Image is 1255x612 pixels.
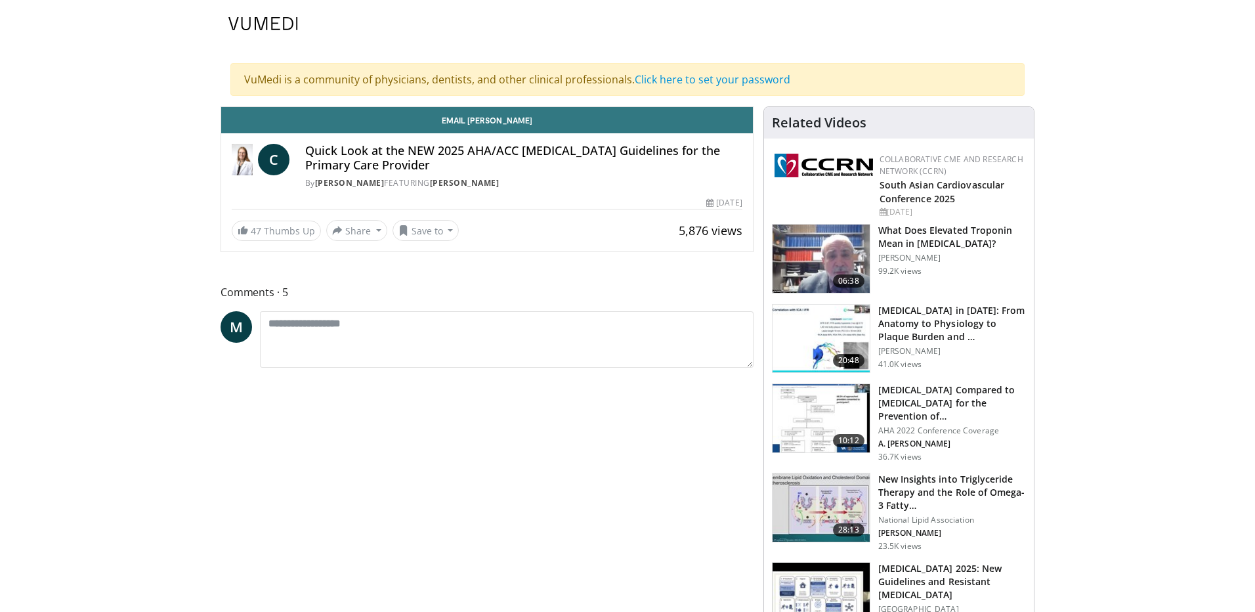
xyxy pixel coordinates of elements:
[878,253,1026,263] p: [PERSON_NAME]
[772,304,1026,374] a: 20:48 [MEDICAL_DATA] in [DATE]: From Anatomy to Physiology to Plaque Burden and … [PERSON_NAME] 4...
[772,115,866,131] h4: Related Videos
[430,177,500,188] a: [PERSON_NAME]
[773,384,870,452] img: 7c0f9b53-1609-4588-8498-7cac8464d722.150x105_q85_crop-smart_upscale.jpg
[833,354,864,367] span: 20:48
[772,473,1026,552] a: 28:13 New Insights into Triglyceride Therapy and the Role of Omega-3 Fatty… National Lipid Associ...
[878,452,922,462] p: 36.7K views
[878,515,1026,525] p: National Lipid Association
[232,144,253,175] img: Dr. Catherine P. Benziger
[878,473,1026,512] h3: New Insights into Triglyceride Therapy and the Role of Omega-3 Fatty Acids in Reducing Cardiovasc...
[221,107,753,133] a: Email [PERSON_NAME]
[878,562,1026,601] h3: [MEDICAL_DATA] 2025: New Guidelines and Resistant [MEDICAL_DATA]
[878,439,1026,449] p: Areef Ishani
[833,523,864,536] span: 28:13
[878,541,922,552] p: 23.5K views
[878,224,1026,250] h3: What Does Elevated Troponin Mean in [MEDICAL_DATA]?
[878,528,1026,538] p: R. Preston Mason
[326,220,387,241] button: Share
[775,154,873,177] img: a04ee3ba-8487-4636-b0fb-5e8d268f3737.png.150x105_q85_autocrop_double_scale_upscale_version-0.2.png
[773,225,870,293] img: 98daf78a-1d22-4ebe-927e-10afe95ffd94.150x105_q85_crop-smart_upscale.jpg
[228,17,298,30] img: VuMedi Logo
[878,426,1026,436] p: AHA 2022 Conference Coverage
[251,225,261,237] span: 47
[315,177,385,188] a: [PERSON_NAME]
[878,346,1026,357] p: [PERSON_NAME]
[305,144,742,172] h4: Quick Look at the NEW 2025 AHA/ACC [MEDICAL_DATA] Guidelines for the Primary Care Provider
[393,220,459,241] button: Save to
[773,305,870,373] img: 823da73b-7a00-425d-bb7f-45c8b03b10c3.150x105_q85_crop-smart_upscale.jpg
[679,223,742,238] span: 5,876 views
[221,311,252,343] a: M
[258,144,289,175] a: C
[635,72,790,87] a: Click here to set your password
[833,274,864,288] span: 06:38
[221,284,754,301] span: Comments 5
[878,304,1026,343] h3: Cardiac CT in 2023: From Anatomy to Physiology to Plaque Burden and Prevention
[833,434,864,447] span: 10:12
[878,383,1026,423] h3: Chlorthalidone Compared to Hydrochlorothiazide for the Prevention of Cardiovascular Events in Pat...
[878,266,922,276] p: 99.2K views
[880,179,1005,205] a: South Asian Cardiovascular Conference 2025
[706,197,742,209] div: [DATE]
[772,383,1026,462] a: 10:12 [MEDICAL_DATA] Compared to [MEDICAL_DATA] for the Prevention of… AHA 2022 Conference Covera...
[772,224,1026,294] a: 06:38 What Does Elevated Troponin Mean in [MEDICAL_DATA]? [PERSON_NAME] 99.2K views
[305,177,742,189] div: By FEATURING
[230,63,1025,96] div: VuMedi is a community of physicians, dentists, and other clinical professionals.
[773,473,870,542] img: 45ea033d-f728-4586-a1ce-38957b05c09e.150x105_q85_crop-smart_upscale.jpg
[878,359,922,370] p: 41.0K views
[232,221,321,241] a: 47 Thumbs Up
[880,206,1023,218] div: [DATE]
[880,154,1023,177] a: Collaborative CME and Research Network (CCRN)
